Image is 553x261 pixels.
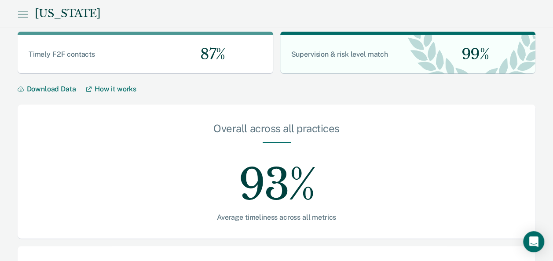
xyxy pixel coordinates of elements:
[193,45,225,63] span: 87%
[291,50,388,58] span: Supervision & risk level match
[18,85,86,93] button: Download Data
[454,45,489,63] span: 99%
[53,213,500,221] div: Average timeliness across all metrics
[523,231,544,252] div: Open Intercom Messenger
[86,85,136,93] a: How it works
[53,122,500,142] div: Overall across all practices
[35,7,100,20] div: [US_STATE]
[29,50,95,58] span: Timely F2F contacts
[53,143,500,213] div: 93%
